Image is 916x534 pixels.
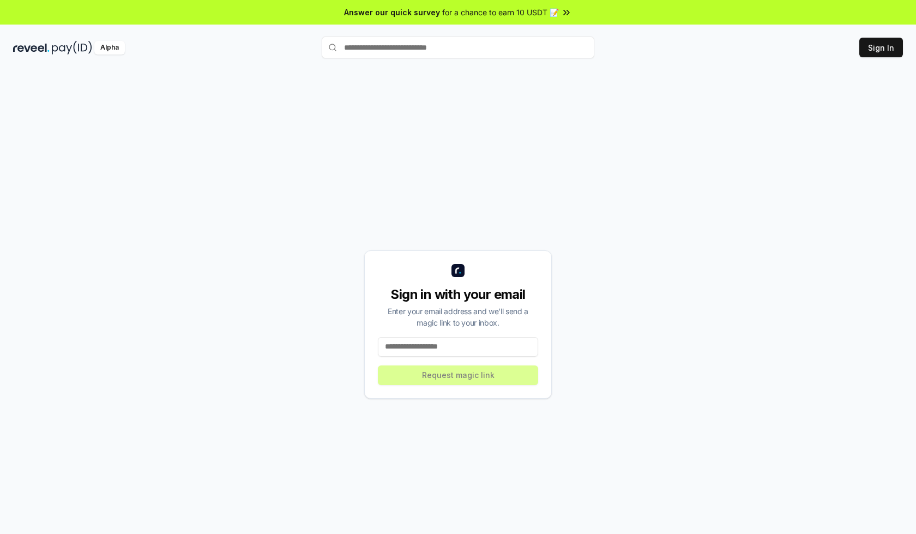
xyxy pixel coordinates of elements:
[378,286,538,303] div: Sign in with your email
[94,41,125,55] div: Alpha
[859,38,903,57] button: Sign In
[442,7,559,18] span: for a chance to earn 10 USDT 📝
[451,264,465,277] img: logo_small
[378,305,538,328] div: Enter your email address and we’ll send a magic link to your inbox.
[13,41,50,55] img: reveel_dark
[344,7,440,18] span: Answer our quick survey
[52,41,92,55] img: pay_id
